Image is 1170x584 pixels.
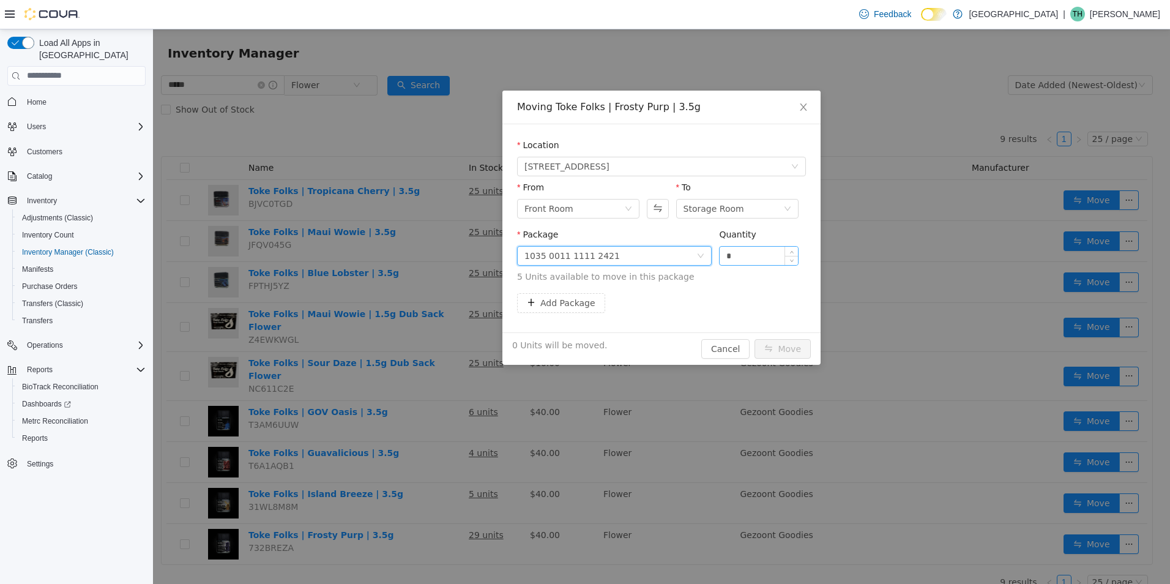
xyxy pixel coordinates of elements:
[633,61,668,95] button: Close
[364,241,653,254] span: 5 Units available to move in this package
[17,397,146,411] span: Dashboards
[1073,7,1082,21] span: TH
[22,264,53,274] span: Manifests
[22,457,58,471] a: Settings
[1090,7,1160,21] p: [PERSON_NAME]
[17,431,53,446] a: Reports
[22,193,62,208] button: Inventory
[548,310,597,329] button: Cancel
[12,226,151,244] button: Inventory Count
[371,217,467,236] div: 1035 0011 1111 2421
[17,228,146,242] span: Inventory Count
[1070,7,1085,21] div: Tom Hayden
[17,414,146,429] span: Metrc Reconciliation
[2,454,151,472] button: Settings
[17,313,58,328] a: Transfers
[359,310,455,323] span: 0 Units will be moved.
[17,211,146,225] span: Adjustments (Classic)
[12,295,151,312] button: Transfers (Classic)
[22,433,48,443] span: Reports
[921,8,947,21] input: Dark Mode
[22,316,53,326] span: Transfers
[17,211,98,225] a: Adjustments (Classic)
[364,264,452,283] button: icon: plusAdd Package
[7,88,146,504] nav: Complex example
[12,261,151,278] button: Manifests
[17,262,58,277] a: Manifests
[12,312,151,329] button: Transfers
[22,193,146,208] span: Inventory
[22,169,57,184] button: Catalog
[17,245,146,260] span: Inventory Manager (Classic)
[364,111,406,121] label: Location
[22,382,99,392] span: BioTrack Reconciliation
[12,395,151,413] a: Dashboards
[27,459,53,469] span: Settings
[12,413,151,430] button: Metrc Reconciliation
[27,122,46,132] span: Users
[22,95,51,110] a: Home
[22,362,58,377] button: Reports
[364,153,391,163] label: From
[566,200,603,210] label: Quantity
[22,338,68,353] button: Operations
[22,119,51,134] button: Users
[874,8,911,20] span: Feedback
[22,213,93,223] span: Adjustments (Classic)
[24,8,80,20] img: Cova
[636,230,641,234] i: icon: down
[12,430,151,447] button: Reports
[27,97,47,107] span: Home
[472,176,479,184] i: icon: down
[2,93,151,111] button: Home
[34,37,146,61] span: Load All Apps in [GEOGRAPHIC_DATA]
[2,192,151,209] button: Inventory
[638,133,646,142] i: icon: down
[646,73,655,83] i: icon: close
[17,313,146,328] span: Transfers
[12,378,151,395] button: BioTrack Reconciliation
[2,143,151,160] button: Customers
[2,361,151,378] button: Reports
[22,299,83,309] span: Transfers (Classic)
[371,170,420,189] div: Front Room
[1063,7,1065,21] p: |
[22,399,71,409] span: Dashboards
[12,209,151,226] button: Adjustments (Classic)
[2,118,151,135] button: Users
[602,310,658,329] button: icon: swapMove
[17,296,88,311] a: Transfers (Classic)
[27,171,52,181] span: Catalog
[17,279,146,294] span: Purchase Orders
[17,228,79,242] a: Inventory Count
[22,338,146,353] span: Operations
[854,2,916,26] a: Feedback
[22,94,146,110] span: Home
[22,144,67,159] a: Customers
[632,226,645,236] span: Decrease Value
[632,217,645,226] span: Increase Value
[22,119,146,134] span: Users
[22,282,78,291] span: Purchase Orders
[22,362,146,377] span: Reports
[17,279,83,294] a: Purchase Orders
[2,168,151,185] button: Catalog
[364,200,405,210] label: Package
[969,7,1058,21] p: [GEOGRAPHIC_DATA]
[27,365,53,375] span: Reports
[2,337,151,354] button: Operations
[531,170,591,189] div: Storage Room
[17,245,119,260] a: Inventory Manager (Classic)
[27,196,57,206] span: Inventory
[17,431,146,446] span: Reports
[544,223,551,231] i: icon: down
[371,128,456,146] span: 245 W 14th St.
[22,230,74,240] span: Inventory Count
[17,296,146,311] span: Transfers (Classic)
[523,153,538,163] label: To
[17,380,146,394] span: BioTrack Reconciliation
[27,147,62,157] span: Customers
[636,220,641,225] i: icon: up
[22,416,88,426] span: Metrc Reconciliation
